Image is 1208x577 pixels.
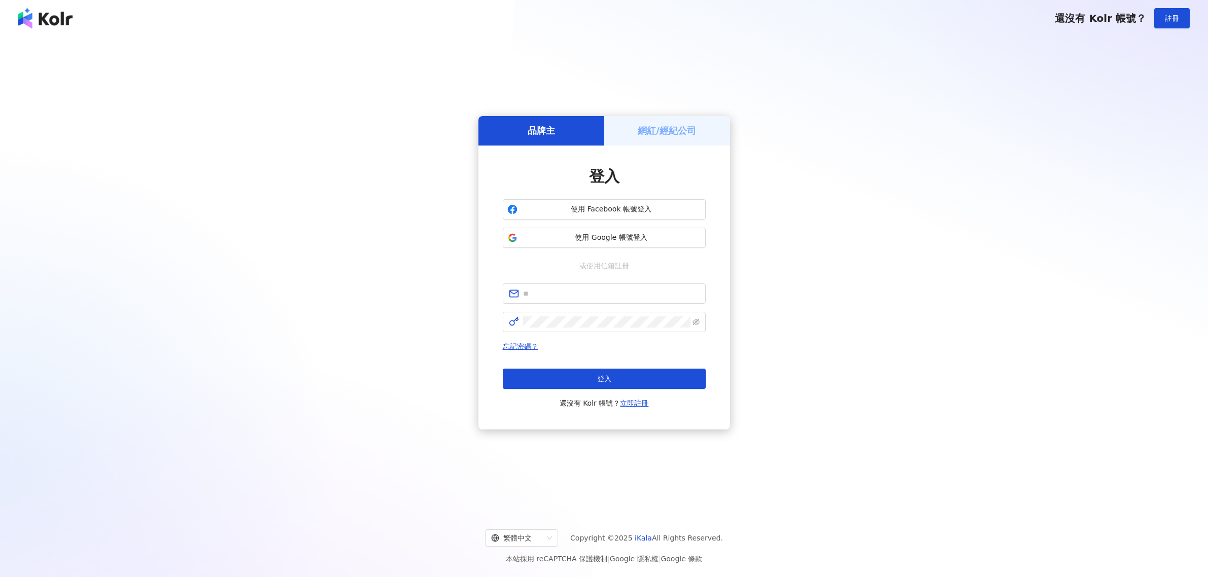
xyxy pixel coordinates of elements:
span: 登入 [597,375,611,383]
span: eye-invisible [693,318,700,326]
span: 註冊 [1165,14,1179,22]
div: 繁體中文 [491,530,543,546]
img: logo [18,8,73,28]
h5: 品牌主 [528,124,555,137]
span: Copyright © 2025 All Rights Reserved. [570,532,723,544]
a: iKala [635,534,652,542]
span: 使用 Google 帳號登入 [522,233,701,243]
span: | [659,555,661,563]
button: 登入 [503,369,706,389]
span: 登入 [589,167,619,185]
span: 使用 Facebook 帳號登入 [522,204,701,214]
a: Google 條款 [661,555,702,563]
span: 還沒有 Kolr 帳號？ [1055,12,1146,24]
a: Google 隱私權 [610,555,659,563]
a: 忘記密碼？ [503,342,538,350]
span: 本站採用 reCAPTCHA 保護機制 [506,553,702,565]
a: 立即註冊 [620,399,648,407]
button: 使用 Facebook 帳號登入 [503,199,706,220]
h5: 網紅/經紀公司 [638,124,696,137]
span: | [607,555,610,563]
button: 註冊 [1154,8,1190,28]
span: 還沒有 Kolr 帳號？ [560,397,649,409]
span: 或使用信箱註冊 [572,260,636,271]
button: 使用 Google 帳號登入 [503,228,706,248]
